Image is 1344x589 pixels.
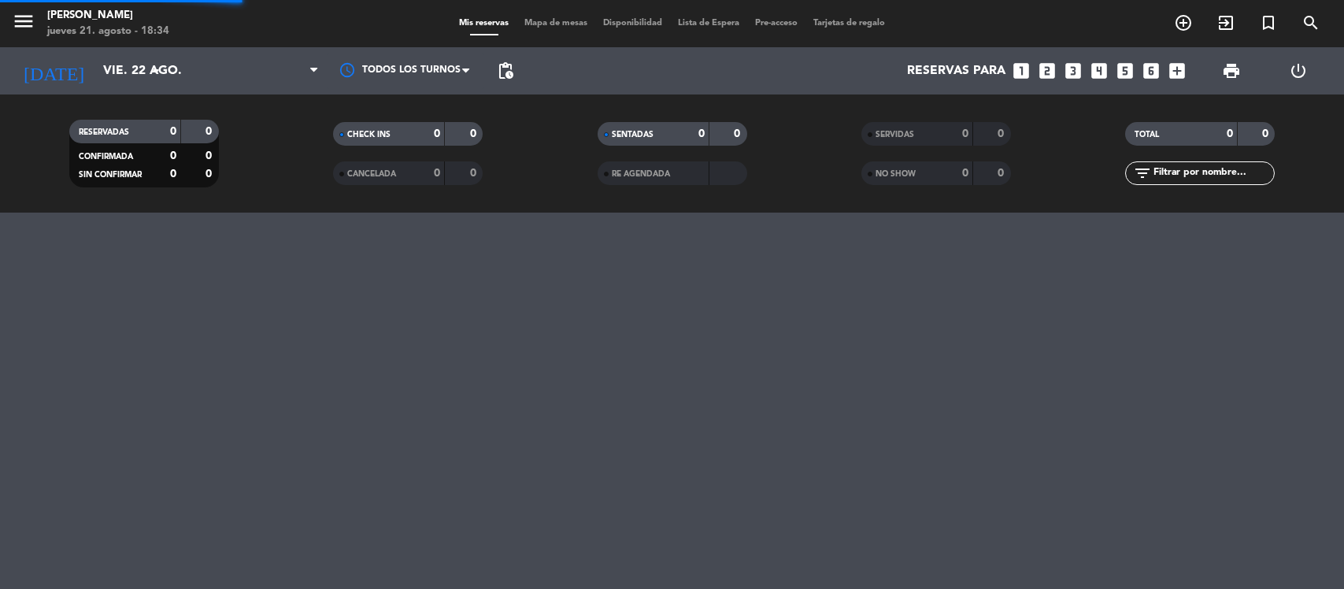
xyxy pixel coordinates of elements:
[1115,61,1135,81] i: looks_5
[747,19,805,28] span: Pre-acceso
[1152,165,1274,182] input: Filtrar por nombre...
[1174,13,1193,32] i: add_circle_outline
[907,64,1005,79] span: Reservas para
[79,171,142,179] span: SIN CONFIRMAR
[998,168,1007,179] strong: 0
[451,19,516,28] span: Mis reservas
[1089,61,1109,81] i: looks_4
[876,131,914,139] span: SERVIDAS
[734,128,743,139] strong: 0
[434,168,440,179] strong: 0
[347,170,396,178] span: CANCELADA
[1222,61,1241,80] span: print
[1011,61,1031,81] i: looks_one
[1063,61,1083,81] i: looks_3
[12,9,35,33] i: menu
[170,150,176,161] strong: 0
[47,24,169,39] div: jueves 21. agosto - 18:34
[1167,61,1187,81] i: add_box
[1259,13,1278,32] i: turned_in_not
[470,168,479,179] strong: 0
[79,153,133,161] span: CONFIRMADA
[595,19,670,28] span: Disponibilidad
[1037,61,1057,81] i: looks_two
[876,170,916,178] span: NO SHOW
[146,61,165,80] i: arrow_drop_down
[805,19,893,28] span: Tarjetas de regalo
[1262,128,1272,139] strong: 0
[205,150,215,161] strong: 0
[1135,131,1159,139] span: TOTAL
[1141,61,1161,81] i: looks_6
[698,128,705,139] strong: 0
[1216,13,1235,32] i: exit_to_app
[1301,13,1320,32] i: search
[496,61,515,80] span: pending_actions
[998,128,1007,139] strong: 0
[470,128,479,139] strong: 0
[434,128,440,139] strong: 0
[347,131,391,139] span: CHECK INS
[670,19,747,28] span: Lista de Espera
[170,126,176,137] strong: 0
[516,19,595,28] span: Mapa de mesas
[205,126,215,137] strong: 0
[1289,61,1308,80] i: power_settings_new
[962,128,968,139] strong: 0
[47,8,169,24] div: [PERSON_NAME]
[1227,128,1233,139] strong: 0
[612,170,670,178] span: RE AGENDADA
[12,54,95,88] i: [DATE]
[1133,164,1152,183] i: filter_list
[205,169,215,180] strong: 0
[1265,47,1332,94] div: LOG OUT
[12,9,35,39] button: menu
[962,168,968,179] strong: 0
[79,128,129,136] span: RESERVADAS
[612,131,653,139] span: SENTADAS
[170,169,176,180] strong: 0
